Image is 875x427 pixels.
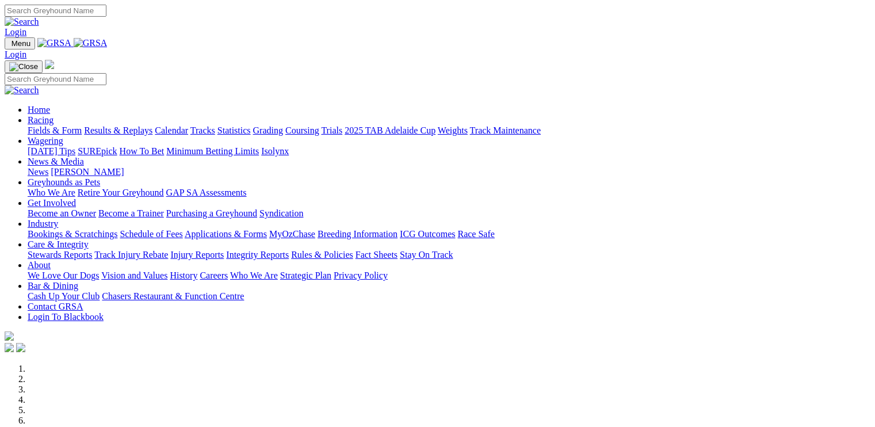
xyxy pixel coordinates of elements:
[28,115,54,125] a: Racing
[470,125,541,135] a: Track Maintenance
[28,250,92,260] a: Stewards Reports
[28,125,82,135] a: Fields & Form
[259,208,303,218] a: Syndication
[345,125,435,135] a: 2025 TAB Adelaide Cup
[9,62,38,71] img: Close
[318,229,398,239] a: Breeding Information
[28,291,100,301] a: Cash Up Your Club
[120,229,182,239] a: Schedule of Fees
[400,229,455,239] a: ICG Outcomes
[253,125,283,135] a: Grading
[28,312,104,322] a: Login To Blackbook
[28,208,96,218] a: Become an Owner
[291,250,353,260] a: Rules & Policies
[28,281,78,291] a: Bar & Dining
[28,146,75,156] a: [DATE] Tips
[78,188,164,197] a: Retire Your Greyhound
[84,125,152,135] a: Results & Replays
[230,270,278,280] a: Who We Are
[28,188,75,197] a: Who We Are
[5,27,26,37] a: Login
[5,5,106,17] input: Search
[5,73,106,85] input: Search
[5,37,35,49] button: Toggle navigation
[356,250,398,260] a: Fact Sheets
[28,229,117,239] a: Bookings & Scratchings
[28,219,58,228] a: Industry
[400,250,453,260] a: Stay On Track
[28,270,870,281] div: About
[170,270,197,280] a: History
[28,198,76,208] a: Get Involved
[457,229,494,239] a: Race Safe
[5,17,39,27] img: Search
[334,270,388,280] a: Privacy Policy
[269,229,315,239] a: MyOzChase
[28,136,63,146] a: Wagering
[74,38,108,48] img: GRSA
[94,250,168,260] a: Track Injury Rebate
[98,208,164,218] a: Become a Trainer
[28,260,51,270] a: About
[166,208,257,218] a: Purchasing a Greyhound
[5,331,14,341] img: logo-grsa-white.png
[28,291,870,302] div: Bar & Dining
[5,49,26,59] a: Login
[5,60,43,73] button: Toggle navigation
[438,125,468,135] a: Weights
[28,167,870,177] div: News & Media
[280,270,331,280] a: Strategic Plan
[28,125,870,136] div: Racing
[5,343,14,352] img: facebook.svg
[28,229,870,239] div: Industry
[28,157,84,166] a: News & Media
[28,167,48,177] a: News
[5,85,39,96] img: Search
[28,146,870,157] div: Wagering
[200,270,228,280] a: Careers
[28,105,50,115] a: Home
[321,125,342,135] a: Trials
[28,302,83,311] a: Contact GRSA
[120,146,165,156] a: How To Bet
[185,229,267,239] a: Applications & Forms
[37,38,71,48] img: GRSA
[45,60,54,69] img: logo-grsa-white.png
[217,125,251,135] a: Statistics
[101,270,167,280] a: Vision and Values
[28,250,870,260] div: Care & Integrity
[28,208,870,219] div: Get Involved
[190,125,215,135] a: Tracks
[51,167,124,177] a: [PERSON_NAME]
[155,125,188,135] a: Calendar
[28,188,870,198] div: Greyhounds as Pets
[12,39,30,48] span: Menu
[226,250,289,260] a: Integrity Reports
[28,177,100,187] a: Greyhounds as Pets
[166,146,259,156] a: Minimum Betting Limits
[170,250,224,260] a: Injury Reports
[261,146,289,156] a: Isolynx
[16,343,25,352] img: twitter.svg
[28,239,89,249] a: Care & Integrity
[78,146,117,156] a: SUREpick
[285,125,319,135] a: Coursing
[28,270,99,280] a: We Love Our Dogs
[166,188,247,197] a: GAP SA Assessments
[102,291,244,301] a: Chasers Restaurant & Function Centre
